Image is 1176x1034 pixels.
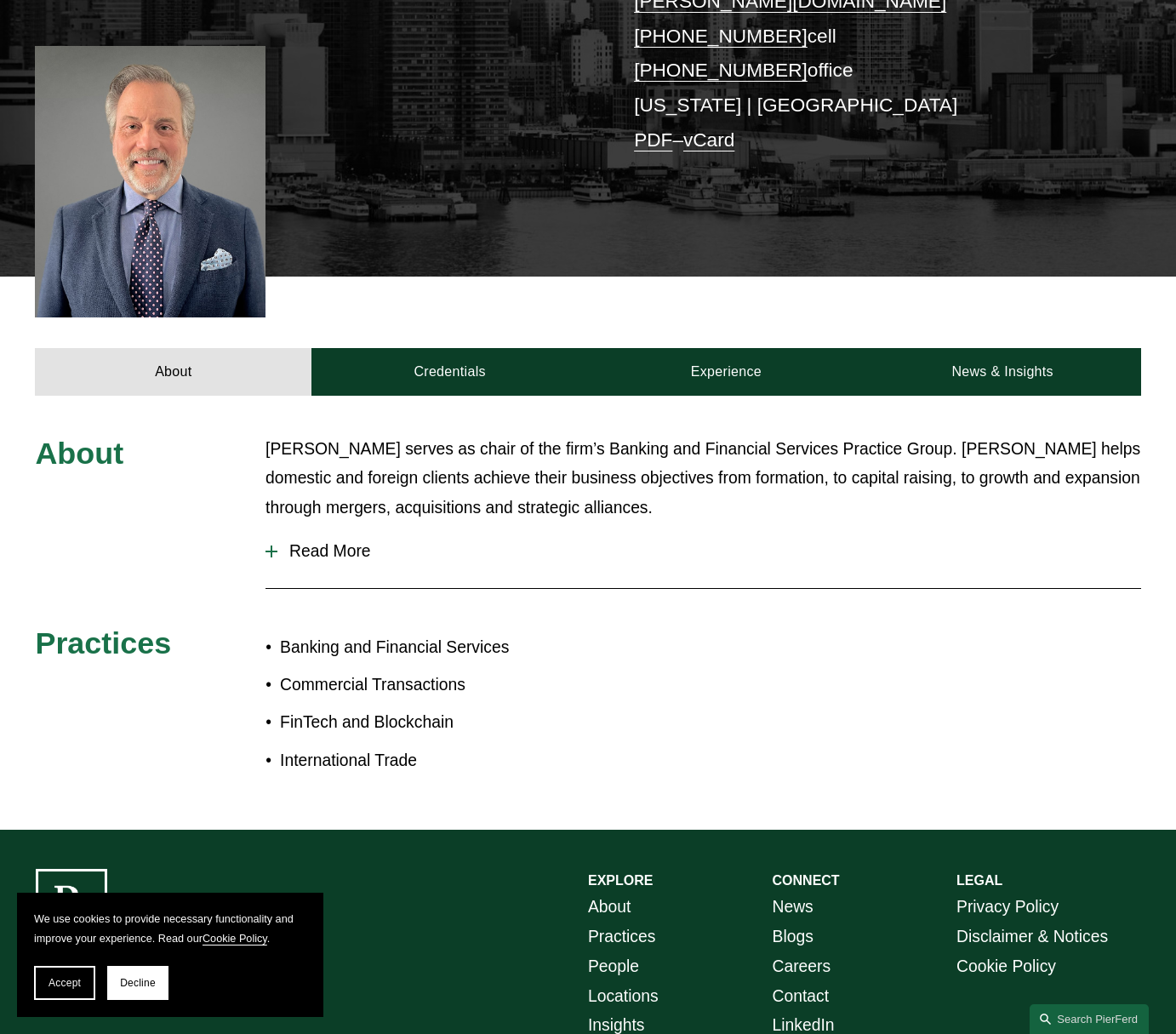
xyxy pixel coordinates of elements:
[588,348,865,396] a: Experience
[773,893,813,923] a: News
[1030,1004,1149,1034] a: Search this site
[956,952,1056,982] a: Cookie Policy
[588,923,655,952] a: Practices
[265,529,1140,574] button: Read More
[35,348,311,396] a: About
[683,129,734,151] a: vCard
[280,746,588,776] p: International Trade
[588,873,653,888] strong: EXPLORE
[17,893,323,1017] section: Cookie banner
[956,893,1059,923] a: Privacy Policy
[588,952,639,982] a: People
[203,933,267,945] a: Cookie Policy
[265,435,1140,523] p: [PERSON_NAME] serves as chair of the firm’s Banking and Financial Services Practice Group. [PERSO...
[311,348,588,396] a: Credentials
[634,60,808,81] a: [PHONE_NUMBER]
[773,952,831,982] a: Careers
[634,129,672,151] a: PDF
[773,873,840,888] strong: CONNECT
[280,671,588,700] p: Commercial Transactions
[956,873,1002,888] strong: LEGAL
[280,708,588,738] p: FinTech and Blockchain
[277,542,1140,561] span: Read More
[956,923,1108,952] a: Disclaimer & Notices
[107,966,168,1000] button: Decline
[49,977,81,989] span: Accept
[865,348,1141,396] a: News & Insights
[634,26,808,47] a: [PHONE_NUMBER]
[120,977,156,989] span: Decline
[773,923,813,952] a: Blogs
[280,633,588,663] p: Banking and Financial Services
[35,626,171,660] span: Practices
[34,910,306,949] p: We use cookies to provide necessary functionality and improve your experience. Read our .
[34,966,95,1000] button: Accept
[588,982,659,1012] a: Locations
[35,437,123,471] span: About
[588,893,631,923] a: About
[773,982,830,1012] a: Contact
